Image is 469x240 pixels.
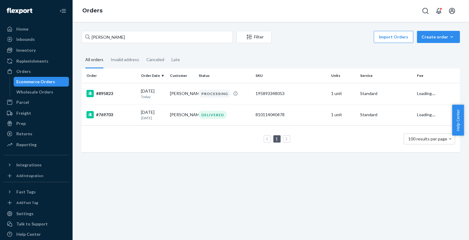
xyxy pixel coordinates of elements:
a: Page 1 is your current page [275,136,279,141]
button: Import Orders [374,31,413,43]
div: Orders [16,68,31,74]
p: [DATE] [141,115,165,120]
div: Integrations [16,162,42,168]
button: Close Navigation [57,5,69,17]
div: Ecommerce Orders [17,79,55,85]
div: Freight [16,110,31,116]
div: 810114040478 [256,112,326,118]
div: Talk to Support [16,221,48,227]
div: #895823 [86,90,136,97]
div: Create order [422,34,455,40]
a: Ecommerce Orders [14,77,69,87]
div: [DATE] [141,88,165,99]
div: Add Integration [16,173,43,178]
th: SKU [253,68,329,83]
a: Returns [4,129,69,139]
a: Prep [4,119,69,128]
a: Inventory [4,45,69,55]
button: Fast Tags [4,187,69,197]
th: Units [329,68,358,83]
div: Reporting [16,142,37,148]
div: Parcel [16,99,29,105]
div: Help Center [16,231,41,237]
div: Customer [170,73,194,78]
div: DELIVERED [199,111,227,119]
td: [PERSON_NAME] [168,83,197,104]
input: Search orders [82,31,233,43]
a: Add Fast Tag [4,199,69,206]
div: Settings [16,211,34,217]
a: Parcel [4,97,69,107]
th: Status [196,68,253,83]
a: Home [4,24,69,34]
a: Wholesale Orders [14,87,69,97]
a: Replenishments [4,56,69,66]
div: Replenishments [16,58,48,64]
button: Integrations [4,160,69,170]
p: Standard [360,112,412,118]
ol: breadcrumbs [77,2,107,20]
div: Add Fast Tag [16,200,38,205]
div: Inbounds [16,36,35,42]
div: Returns [16,131,32,137]
a: Add Integration [4,172,69,179]
a: Orders [82,7,103,14]
a: Settings [4,209,69,219]
th: Order Date [138,68,168,83]
td: 1 unit [329,83,358,104]
a: Help Center [4,229,69,239]
div: Wholesale Orders [17,89,54,95]
span: 100 results per page [409,136,448,141]
a: Freight [4,108,69,118]
button: Open Search Box [419,5,432,17]
button: Help Center [452,105,464,136]
a: Talk to Support [4,219,69,229]
th: Order [82,68,138,83]
th: Fee [415,68,460,83]
div: Invalid address [111,52,139,67]
td: Loading.... [415,83,460,104]
div: Prep [16,120,26,127]
div: Home [16,26,28,32]
th: Service [358,68,415,83]
p: Today [141,94,165,99]
div: All orders [85,52,103,68]
button: Filter [236,31,272,43]
button: Open account menu [446,5,458,17]
a: Inbounds [4,35,69,44]
div: 195893348053 [256,90,326,97]
button: Open notifications [433,5,445,17]
div: Filter [237,34,271,40]
td: Loading.... [415,104,460,125]
td: [PERSON_NAME] [168,104,197,125]
div: PROCESSING [199,90,231,98]
div: #769703 [86,111,136,118]
button: Create order [417,31,460,43]
div: [DATE] [141,109,165,120]
p: Standard [360,90,412,97]
a: Orders [4,67,69,76]
div: Canceled [146,52,164,67]
div: Late [171,52,180,67]
td: 1 unit [329,104,358,125]
img: Flexport logo [7,8,32,14]
a: Reporting [4,140,69,150]
div: Inventory [16,47,36,53]
div: Fast Tags [16,189,36,195]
